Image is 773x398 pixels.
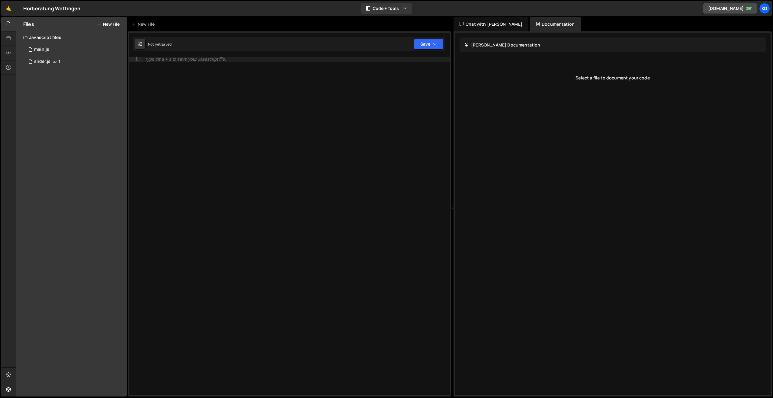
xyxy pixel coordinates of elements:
button: New File [97,22,120,27]
div: Javascript files [16,31,127,43]
div: Select a file to document your code [460,66,766,90]
div: New File [132,21,157,27]
div: main.js [34,47,49,52]
div: Type cmd + s to save your Javascript file. [145,57,226,62]
div: slider.js [34,59,50,64]
span: 1 [59,59,60,64]
div: Documentation [530,17,581,31]
a: 🤙 [1,1,16,16]
h2: [PERSON_NAME] Documentation [464,42,540,48]
div: Hörberatung Wettingen [23,5,80,12]
button: Save [414,39,443,50]
div: 16629/45301.js [23,56,127,68]
a: KO [759,3,770,14]
div: Not yet saved [148,42,172,47]
a: [DOMAIN_NAME] [703,3,757,14]
div: Chat with [PERSON_NAME] [454,17,528,31]
button: Code + Tools [361,3,412,14]
h2: Files [23,21,34,27]
div: 16629/45300.js [23,43,127,56]
div: 1 [129,57,142,62]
